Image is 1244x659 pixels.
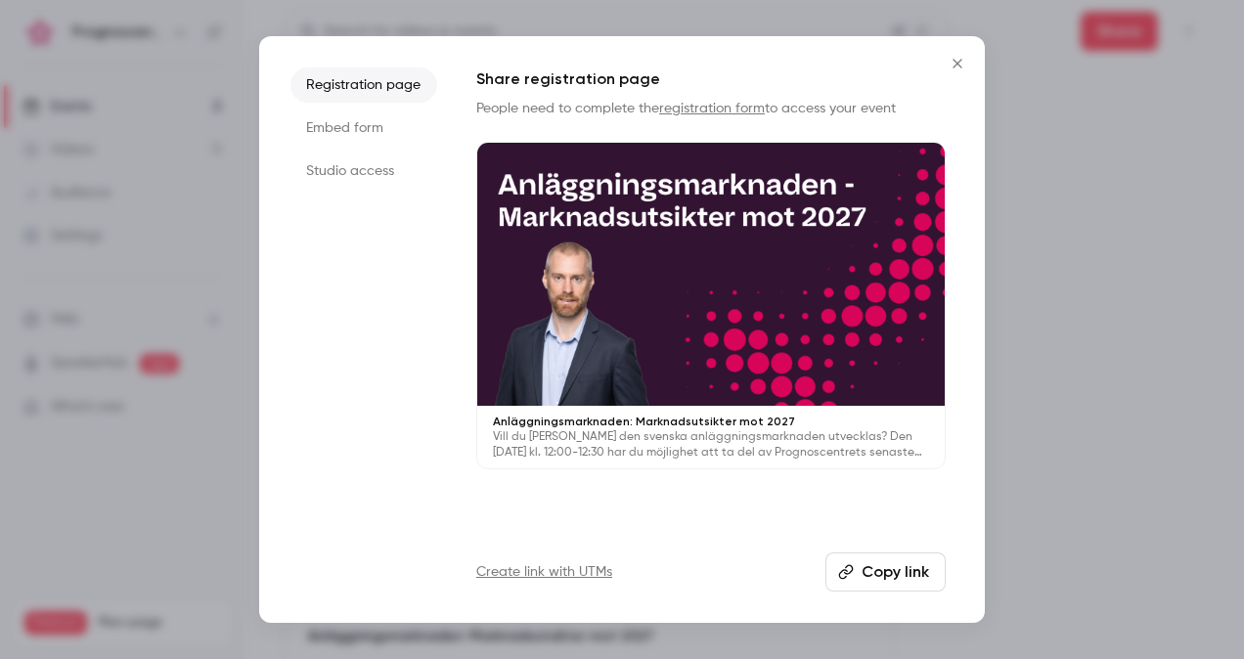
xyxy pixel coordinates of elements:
a: Create link with UTMs [476,562,612,582]
p: Anläggningsmarknaden: Marknadsutsikter mot 2027 [493,414,929,429]
p: People need to complete the to access your event [476,99,946,118]
li: Registration page [290,67,437,103]
h1: Share registration page [476,67,946,91]
a: Anläggningsmarknaden: Marknadsutsikter mot 2027Vill du [PERSON_NAME] den svenska anläggningsmarkn... [476,142,946,469]
button: Close [938,44,977,83]
button: Copy link [825,552,946,592]
a: registration form [659,102,765,115]
li: Studio access [290,154,437,189]
p: Vill du [PERSON_NAME] den svenska anläggningsmarknaden utvecklas? Den [DATE] kl. 12:00-12:30 har ... [493,429,929,461]
li: Embed form [290,110,437,146]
